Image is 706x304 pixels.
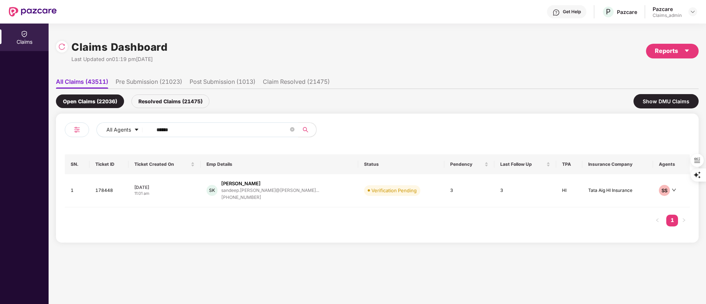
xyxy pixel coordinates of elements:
div: [PERSON_NAME] [221,180,261,187]
th: Pendency [444,154,494,174]
td: 3 [494,174,556,207]
button: right [678,215,690,226]
span: All Agents [106,126,131,134]
th: TPA [556,154,582,174]
div: Resolved Claims (21475) [131,94,209,108]
img: svg+xml;base64,PHN2ZyBpZD0iUmVsb2FkLTMyeDMyIiB4bWxucz0iaHR0cDovL3d3dy53My5vcmcvMjAwMC9zdmciIHdpZH... [58,43,66,50]
span: Pendency [450,161,483,167]
li: Claim Resolved (21475) [263,78,330,89]
li: Next Page [678,215,690,226]
div: Reports [655,46,690,56]
button: left [652,215,663,226]
th: Emp Details [201,154,358,174]
div: sandeep.[PERSON_NAME]@[PERSON_NAME]... [221,188,319,193]
div: Claims_admin [653,12,682,18]
span: down [672,188,676,192]
span: caret-down [684,48,690,54]
img: svg+xml;base64,PHN2ZyBpZD0iSGVscC0zMngzMiIgeG1sbnM9Imh0dHA6Ly93d3cudzMub3JnLzIwMDAvc3ZnIiB3aWR0aD... [553,9,560,16]
span: right [682,218,686,222]
th: Ticket Created On [128,154,201,174]
img: svg+xml;base64,PHN2ZyBpZD0iRHJvcGRvd24tMzJ4MzIiIHhtbG5zPSJodHRwOi8vd3d3LnczLm9yZy8yMDAwL3N2ZyIgd2... [690,9,696,15]
li: 1 [666,215,678,226]
img: svg+xml;base64,PHN2ZyB4bWxucz0iaHR0cDovL3d3dy53My5vcmcvMjAwMC9zdmciIHdpZHRoPSIyNCIgaGVpZ2h0PSIyNC... [73,125,81,134]
span: search [298,127,313,133]
th: Insurance Company [582,154,653,174]
span: Ticket Created On [134,161,189,167]
div: Pazcare [617,8,637,15]
img: svg+xml;base64,PHN2ZyBpZD0iQ2xhaW0iIHhtbG5zPSJodHRwOi8vd3d3LnczLm9yZy8yMDAwL3N2ZyIgd2lkdGg9IjIwIi... [21,30,28,37]
div: Pazcare [653,6,682,12]
div: SS [659,185,670,196]
div: Get Help [563,9,581,15]
th: Ticket ID [89,154,128,174]
span: Last Follow Up [500,161,545,167]
span: close-circle [290,126,294,133]
button: All Agentscaret-down [96,122,155,137]
div: Show DMU Claims [633,94,699,108]
h1: Claims Dashboard [71,39,167,55]
li: Previous Page [652,215,663,226]
li: Pre Submission (21023) [116,78,182,89]
span: left [655,218,660,222]
div: 11:01 am [134,190,195,197]
td: 3 [444,174,494,207]
div: SK [206,185,218,196]
td: HI [556,174,582,207]
td: 1 [65,174,89,207]
a: 1 [666,215,678,226]
span: close-circle [290,127,294,132]
div: Open Claims (22036) [56,94,124,108]
span: P [606,7,611,16]
td: Tata Aig HI Insurance [582,174,653,207]
div: [PHONE_NUMBER] [221,194,319,201]
button: search [298,122,317,137]
td: 178448 [89,174,128,207]
img: New Pazcare Logo [9,7,57,17]
div: Last Updated on 01:19 pm[DATE] [71,55,167,63]
th: SN. [65,154,89,174]
th: Status [358,154,444,174]
th: Agents [653,154,690,174]
li: All Claims (43511) [56,78,108,89]
div: Verification Pending [371,187,417,194]
th: Last Follow Up [494,154,556,174]
div: [DATE] [134,184,195,190]
span: caret-down [134,127,139,133]
li: Post Submission (1013) [190,78,255,89]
